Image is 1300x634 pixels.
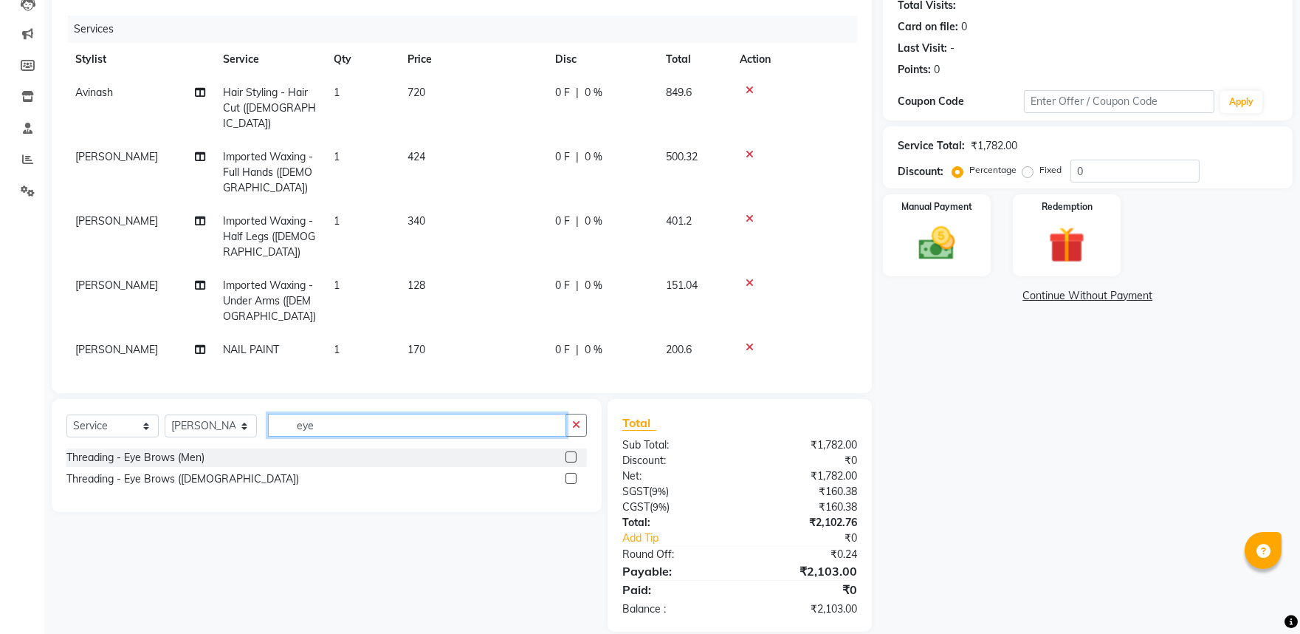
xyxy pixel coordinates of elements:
span: 720 [407,86,425,99]
div: Services [68,16,868,43]
div: ₹1,782.00 [740,468,868,484]
span: 128 [407,279,425,292]
div: Discount: [898,164,943,180]
span: | [576,214,579,229]
a: Add Tip [611,531,761,546]
div: ₹1,782.00 [971,138,1017,154]
label: Manual Payment [901,200,972,214]
span: 0 % [585,214,602,229]
div: ₹2,103.00 [740,562,868,580]
span: [PERSON_NAME] [75,279,158,292]
span: 849.6 [666,86,692,99]
span: 0 F [555,85,570,100]
div: Discount: [611,453,740,468]
div: ₹2,103.00 [740,601,868,617]
div: Threading - Eye Brows (Men) [66,450,204,466]
div: ₹0 [740,453,868,468]
span: 170 [407,343,425,356]
img: _gift.svg [1037,222,1096,267]
span: Imported Waxing - Full Hands ([DEMOGRAPHIC_DATA]) [223,150,313,194]
th: Service [214,43,325,76]
span: Imported Waxing - Under Arms ([DEMOGRAPHIC_DATA]) [223,279,316,323]
th: Disc [546,43,657,76]
label: Redemption [1042,200,1093,214]
div: Card on file: [898,19,958,35]
img: _cash.svg [907,222,966,265]
div: Coupon Code [898,94,1025,109]
div: ₹0 [740,581,868,599]
input: Search or Scan [268,414,566,437]
span: [PERSON_NAME] [75,343,158,356]
th: Qty [325,43,399,76]
div: Net: [611,468,740,484]
span: 0 % [585,342,602,358]
span: 9% [653,501,667,513]
span: Imported Waxing - Half Legs ([DEMOGRAPHIC_DATA]) [223,214,315,259]
span: 151.04 [666,279,698,292]
span: CGST [622,500,650,514]
span: [PERSON_NAME] [75,214,158,228]
a: Continue Without Payment [886,288,1290,304]
span: | [576,278,579,293]
div: Sub Total: [611,437,740,453]
span: 0 % [585,278,602,293]
div: Paid: [611,581,740,599]
div: ₹160.38 [740,500,868,515]
span: 1 [334,214,340,228]
span: 200.6 [666,343,692,356]
th: Total [657,43,731,76]
div: ₹0 [761,531,868,546]
span: NAIL PAINT [223,343,279,356]
span: 0 F [555,214,570,229]
span: [PERSON_NAME] [75,150,158,163]
span: 0 % [585,149,602,165]
span: 1 [334,86,340,99]
div: Round Off: [611,547,740,562]
span: 401.2 [666,214,692,228]
div: ₹2,102.76 [740,515,868,531]
span: 0 F [555,278,570,293]
span: 0 F [555,149,570,165]
button: Apply [1220,91,1262,113]
span: Avinash [75,86,113,99]
span: 0 % [585,85,602,100]
div: ₹160.38 [740,484,868,500]
span: 1 [334,279,340,292]
th: Price [399,43,546,76]
div: Total: [611,515,740,531]
input: Enter Offer / Coupon Code [1024,90,1214,113]
label: Fixed [1039,163,1062,177]
span: 0 F [555,342,570,358]
div: 0 [934,62,940,78]
span: 1 [334,343,340,356]
span: 1 [334,150,340,163]
span: Total [622,415,656,431]
label: Percentage [969,163,1017,177]
span: | [576,342,579,358]
span: 500.32 [666,150,698,163]
div: 0 [961,19,967,35]
span: 340 [407,214,425,228]
div: - [950,41,955,56]
span: 424 [407,150,425,163]
div: Threading - Eye Brows ([DEMOGRAPHIC_DATA]) [66,471,299,487]
div: ₹1,782.00 [740,437,868,453]
span: | [576,85,579,100]
div: ( ) [611,484,740,500]
span: | [576,149,579,165]
div: Last Visit: [898,41,947,56]
div: Service Total: [898,138,965,154]
span: 9% [652,485,666,497]
div: Payable: [611,562,740,580]
span: Hair Styling - Hair Cut ([DEMOGRAPHIC_DATA]) [223,86,316,130]
span: SGST [622,485,649,498]
div: ₹0.24 [740,547,868,562]
div: ( ) [611,500,740,515]
div: Balance : [611,601,740,617]
th: Stylist [66,43,214,76]
th: Action [731,43,857,76]
div: Points: [898,62,931,78]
